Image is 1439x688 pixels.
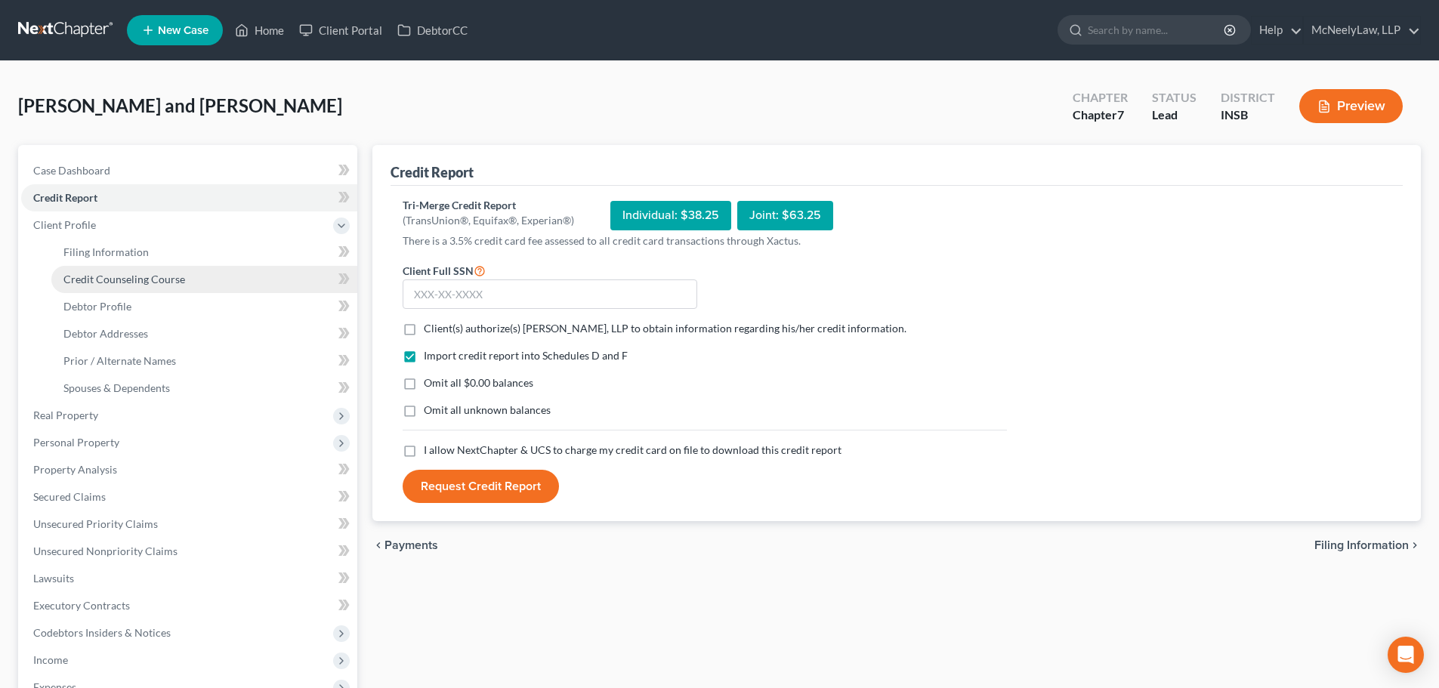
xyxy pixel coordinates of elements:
span: Client Profile [33,218,96,231]
a: Lawsuits [21,565,357,592]
span: Payments [384,539,438,551]
i: chevron_left [372,539,384,551]
span: Case Dashboard [33,164,110,177]
span: [PERSON_NAME] and [PERSON_NAME] [18,94,342,116]
span: Unsecured Priority Claims [33,517,158,530]
button: chevron_left Payments [372,539,438,551]
div: Lead [1152,106,1197,124]
input: Search by name... [1088,16,1226,44]
input: XXX-XX-XXXX [403,279,697,310]
span: Executory Contracts [33,599,130,612]
span: Spouses & Dependents [63,381,170,394]
div: INSB [1221,106,1275,124]
a: Credit Report [21,184,357,211]
div: Chapter [1073,106,1128,124]
a: Case Dashboard [21,157,357,184]
span: Omit all $0.00 balances [424,376,533,389]
div: (TransUnion®, Equifax®, Experian®) [403,213,574,228]
span: Debtor Profile [63,300,131,313]
span: Unsecured Nonpriority Claims [33,545,178,557]
a: Help [1252,17,1302,44]
a: Spouses & Dependents [51,375,357,402]
span: Credit Counseling Course [63,273,185,285]
span: Filing Information [1314,539,1409,551]
div: Chapter [1073,89,1128,106]
a: Unsecured Priority Claims [21,511,357,538]
span: Secured Claims [33,490,106,503]
a: Credit Counseling Course [51,266,357,293]
span: New Case [158,25,208,36]
a: Property Analysis [21,456,357,483]
span: Codebtors Insiders & Notices [33,626,171,639]
a: Secured Claims [21,483,357,511]
button: Request Credit Report [403,470,559,503]
span: Import credit report into Schedules D and F [424,349,628,362]
a: Executory Contracts [21,592,357,619]
a: Home [227,17,292,44]
a: McNeelyLaw, LLP [1304,17,1420,44]
div: Tri-Merge Credit Report [403,198,574,213]
span: Personal Property [33,436,119,449]
span: Debtor Addresses [63,327,148,340]
i: chevron_right [1409,539,1421,551]
a: Debtor Addresses [51,320,357,347]
span: Real Property [33,409,98,421]
span: 7 [1117,107,1124,122]
div: Credit Report [391,163,474,181]
span: I allow NextChapter & UCS to charge my credit card on file to download this credit report [424,443,841,456]
span: Client(s) authorize(s) [PERSON_NAME], LLP to obtain information regarding his/her credit informat... [424,322,906,335]
span: Property Analysis [33,463,117,476]
button: Filing Information chevron_right [1314,539,1421,551]
div: Status [1152,89,1197,106]
div: District [1221,89,1275,106]
a: Filing Information [51,239,357,266]
p: There is a 3.5% credit card fee assessed to all credit card transactions through Xactus. [403,233,1007,248]
span: Lawsuits [33,572,74,585]
div: Joint: $63.25 [737,201,833,230]
span: Credit Report [33,191,97,204]
div: Open Intercom Messenger [1388,637,1424,673]
a: Client Portal [292,17,390,44]
span: Prior / Alternate Names [63,354,176,367]
div: Individual: $38.25 [610,201,731,230]
span: Filing Information [63,245,149,258]
span: Client Full SSN [403,264,474,277]
a: Unsecured Nonpriority Claims [21,538,357,565]
a: DebtorCC [390,17,475,44]
span: Omit all unknown balances [424,403,551,416]
a: Prior / Alternate Names [51,347,357,375]
button: Preview [1299,89,1403,123]
span: Income [33,653,68,666]
a: Debtor Profile [51,293,357,320]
